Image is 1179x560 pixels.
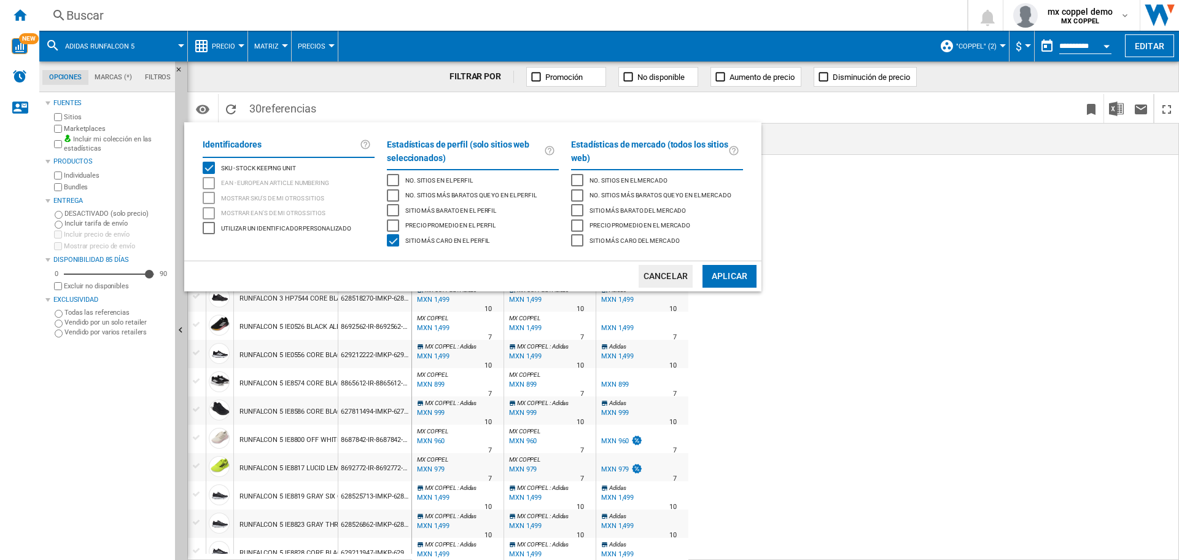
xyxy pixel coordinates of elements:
[571,173,743,188] md-checkbox: No. sitios en el mercado
[387,218,559,234] md-checkbox: Precio promedio en el perfil
[702,265,757,288] button: Aplicar
[571,138,728,165] label: Estadísticas de mercado (todos los sitios web)
[405,205,496,214] span: Sitio más barato en el perfil
[203,221,375,236] md-checkbox: Utilizar un identificador personalizado
[589,175,667,184] span: No. sitios en el mercado
[203,191,375,206] md-checkbox: Mostrar SKU'S de mi otros sitios
[571,218,743,234] md-checkbox: Precio promedio en el mercado
[221,223,351,232] span: Utilizar un identificador personalizado
[589,220,690,229] span: Precio promedio en el mercado
[405,190,537,199] span: No. sitios más baratos que yo en el perfil
[387,173,559,188] md-checkbox: No. sitios en el perfil
[387,188,559,203] md-checkbox: No. sitios más baratos que yo en el perfil
[387,138,544,165] label: Estadísticas de perfil (solo sitios web seleccionados)
[203,138,360,152] label: Identificadores
[571,203,743,218] md-checkbox: Sitio más barato del mercado
[387,203,559,218] md-checkbox: Sitio más barato en el perfil
[221,163,296,172] span: SKU - Stock Keeping Unit
[221,208,325,216] span: Mostrar EAN's de mi otros sitios
[405,235,489,244] span: Sitio más caro en el perfil
[589,190,731,199] span: No. sitios más baratos que yo en el mercado
[387,233,559,248] md-checkbox: Sitio más caro en el perfil
[405,175,473,184] span: No. sitios en el perfil
[589,205,686,214] span: Sitio más barato del mercado
[203,206,375,221] md-checkbox: Mostrar EAN's de mi otros sitios
[203,176,375,191] md-checkbox: EAN - European Article Numbering
[589,235,679,244] span: Sitio más caro del mercado
[571,188,743,203] md-checkbox: No. sitios más baratos que yo en el mercado
[639,265,693,288] button: Cancelar
[203,160,375,176] md-checkbox: SKU - Stock Keeping Unit
[405,220,496,229] span: Precio promedio en el perfil
[571,233,743,248] md-checkbox: Sitio más caro del mercado
[221,193,324,202] span: Mostrar SKU'S de mi otros sitios
[221,178,329,186] span: EAN - European Article Numbering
